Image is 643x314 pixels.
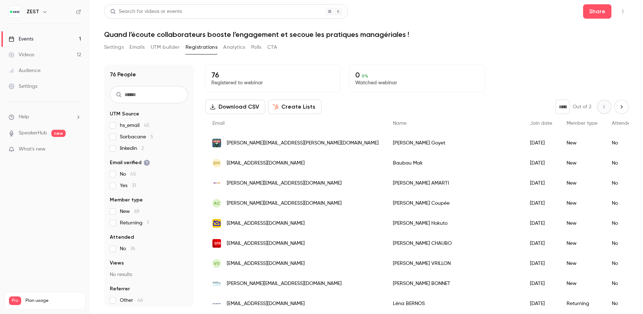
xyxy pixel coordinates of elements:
div: Baubau Mak [386,153,523,173]
div: No [605,294,641,314]
span: [PERSON_NAME][EMAIL_ADDRESS][DOMAIN_NAME] [227,280,342,287]
span: 5 [150,134,153,139]
span: [PERSON_NAME][EMAIL_ADDRESS][DOMAIN_NAME] [227,180,342,187]
div: Settings [9,83,37,90]
a: SpeakerHub [19,129,47,137]
div: New [559,193,605,213]
img: chantiers-atlantique.com [212,279,221,288]
span: What's new [19,146,46,153]
span: linkedin [120,145,144,152]
div: [DATE] [523,213,559,233]
div: New [559,273,605,294]
div: [PERSON_NAME] Goyet [386,133,523,153]
div: Videos [9,51,34,58]
button: Emails [130,42,145,53]
div: [PERSON_NAME] BONNET [386,273,523,294]
span: Email verified [110,159,150,166]
button: Registrations [186,42,217,53]
span: new [51,130,66,137]
img: laposte.net [212,219,221,228]
div: New [559,253,605,273]
div: [PERSON_NAME] VRILLON [386,253,523,273]
span: 7 [147,220,149,225]
h1: 76 People [110,70,136,79]
section: facet-groups [110,110,188,304]
span: [EMAIL_ADDRESS][DOMAIN_NAME] [227,160,305,167]
div: [DATE] [523,153,559,173]
button: Settings [104,42,124,53]
div: [DATE] [523,294,559,314]
div: No [605,273,641,294]
span: 31 [132,183,136,188]
p: 0 [355,71,478,79]
span: 69 [134,209,140,214]
span: Referrer [110,285,130,292]
div: [DATE] [523,273,559,294]
span: [EMAIL_ADDRESS][DOMAIN_NAME] [227,220,305,227]
img: montabert.com [212,139,221,147]
span: Help [19,113,29,121]
button: CTA [267,42,277,53]
iframe: Noticeable Trigger [72,146,81,153]
span: Yes [120,182,136,189]
li: help-dropdown-opener [9,113,81,121]
span: 2 [141,146,144,151]
div: No [605,133,641,153]
div: New [559,173,605,193]
div: Search for videos or events [110,8,182,15]
span: No [120,245,135,252]
img: bluelinkservices.com [212,299,221,308]
div: Léna BERNOS [386,294,523,314]
span: [PERSON_NAME][EMAIL_ADDRESS][DOMAIN_NAME] [227,200,342,207]
span: Returning [120,219,149,227]
div: [DATE] [523,233,559,253]
span: [PERSON_NAME][EMAIL_ADDRESS][PERSON_NAME][DOMAIN_NAME] [227,139,379,147]
div: New [559,133,605,153]
img: ZEST [9,6,20,18]
div: No [605,213,641,233]
p: Watched webinar [355,79,478,86]
div: [DATE] [523,173,559,193]
div: [PERSON_NAME] AMARTI [386,173,523,193]
span: 45 [144,123,150,128]
p: No results [110,271,188,278]
span: [EMAIL_ADDRESS][DOMAIN_NAME] [227,260,305,267]
span: Pro [9,296,21,305]
span: hs_email [120,122,150,129]
span: UTM Source [110,110,139,118]
button: Polls [251,42,262,53]
div: [DATE] [523,133,559,153]
div: Returning [559,294,605,314]
div: New [559,233,605,253]
span: New [120,208,140,215]
p: Out of 2 [573,103,591,110]
h6: ZEST [27,8,39,15]
p: 76 [211,71,334,79]
div: No [605,233,641,253]
div: [PERSON_NAME] Coupée [386,193,523,213]
div: No [605,173,641,193]
img: aperam.com [212,179,221,187]
button: Create Lists [268,100,321,114]
button: Share [583,4,611,19]
div: Events [9,35,33,43]
p: Registered to webinar [211,79,334,86]
div: No [605,253,641,273]
span: Other [120,297,143,304]
span: [EMAIL_ADDRESS][DOMAIN_NAME] [227,300,305,308]
span: BM [213,160,220,166]
div: New [559,153,605,173]
span: Attended [110,234,134,241]
div: [DATE] [523,253,559,273]
span: Member type [567,121,597,126]
span: Email [212,121,225,126]
span: Plan usage [25,298,81,304]
div: No [605,193,641,213]
span: [EMAIL_ADDRESS][DOMAIN_NAME] [227,240,305,247]
span: Attended [612,121,634,126]
div: [PERSON_NAME] CHAUBO [386,233,523,253]
span: Name [393,121,407,126]
div: [DATE] [523,193,559,213]
div: No [605,153,641,173]
button: UTM builder [151,42,180,53]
